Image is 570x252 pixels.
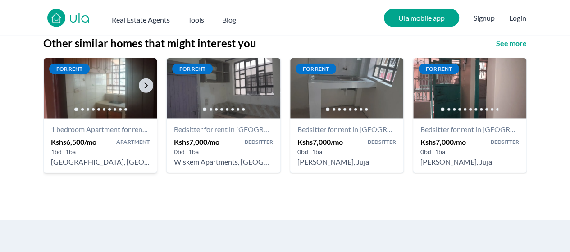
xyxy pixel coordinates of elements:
[420,147,431,156] h6: 0 bd
[496,38,527,49] a: See more
[51,124,150,135] h4: 1 bedroom Apartment for rent in Juja - Kshs 6,500/mo - Tulivu Suites, Juja, Kenya, Kiambu County
[188,147,199,156] h6: 1 ba
[188,11,204,25] button: Tools
[116,138,150,146] h5: Apartment
[312,147,322,156] h6: 1 ba
[384,9,459,27] a: Ula mobile app
[51,137,96,147] h5: Kshs 6,500 /mo
[509,13,526,23] button: Login
[296,64,336,74] span: For rent
[245,138,273,146] h5: Bedsitter
[368,138,396,146] h5: Bedsitter
[174,147,185,156] h6: 0 bd
[69,11,90,27] a: ula
[413,119,526,173] a: Bedsitter for rent in [GEOGRAPHIC_DATA] - Kshs 7,000/mo - [PERSON_NAME] Collections, [GEOGRAPHIC_...
[44,119,157,173] a: 1 bedroom Apartment for rent in [GEOGRAPHIC_DATA] - Kshs 6,500/mo - [GEOGRAPHIC_DATA], [GEOGRAPHI...
[435,147,445,156] h6: 1 ba
[112,11,170,25] button: Real Estate Agents
[297,147,308,156] h6: 0 bd
[474,9,495,27] span: Signup
[297,156,396,167] h5: Bedsitter for rent in Juja - Kshs 7,000/mo - Juja Duka La vioo- Crystal GlassMart, Juja, Kenya, K...
[188,14,204,25] h2: Tools
[222,11,236,25] a: Blog
[290,119,403,173] a: Bedsitter for rent in [GEOGRAPHIC_DATA] - Kshs 7,000/mo - [PERSON_NAME] La vioo- Crystal GlassMar...
[49,64,90,74] span: For rent
[420,124,519,135] h4: Bedsitter for rent in Juja - Kshs 7,000/mo - Ruth Collections, Juja, Kenya, Kiambu County
[139,78,153,93] a: Go to the next property image
[174,156,273,167] h5: Bedsitter for rent in Juja - Kshs 7,000/mo - Wiskem Apartments, Juja, Kenya, Kiambu County
[222,14,236,25] h2: Blog
[174,124,273,135] h4: Bedsitter for rent in Juja - Kshs 7,000/mo - Wiskem Apartments, Juja, Kenya, Kiambu County
[172,64,213,74] span: For rent
[43,36,256,50] h2: Other similar homes that might interest you
[167,58,280,119] img: Bedsitter for rent - Kshs 7,000/mo - in Juja near Wiskem Apartments, Juja, Kenya, Kiambu County -...
[297,124,396,135] h4: Bedsitter for rent in Juja - Kshs 7,000/mo - Juja Duka La vioo- Crystal GlassMart, Juja, Kenya, K...
[419,64,459,74] span: For rent
[290,58,403,119] img: Bedsitter for rent - Kshs 7,000/mo - in Juja Juja Duka La vioo- Crystal GlassMart, Juja, Kenya, K...
[65,147,76,156] h6: 1 ba
[174,137,219,147] h5: Kshs 7,000 /mo
[413,58,526,119] img: Bedsitter for rent - Kshs 7,000/mo - in Juja near Ruth Collections, Juja, Kenya, Kiambu County - ...
[112,14,170,25] h2: Real Estate Agents
[51,156,150,167] h5: 1 bedroom Apartment for rent in Juja - Kshs 6,500/mo - Tulivu Suites, Juja, Kenya, Kiambu County
[420,156,519,167] h5: Bedsitter for rent in Juja - Kshs 7,000/mo - Ruth Collections, Juja, Kenya, Kiambu County
[112,11,254,25] nav: Main
[297,137,343,147] h5: Kshs 7,000 /mo
[167,119,280,173] a: Bedsitter for rent in [GEOGRAPHIC_DATA] - Kshs 7,000/mo - [GEOGRAPHIC_DATA], [GEOGRAPHIC_DATA], [...
[491,138,519,146] h5: Bedsitter
[420,137,466,147] h5: Kshs 7,000 /mo
[41,57,160,120] img: 1 bedroom Apartment for rent - Kshs 6,500/mo - in Juja close to Tulivu Suites, Juja, Kenya, Kiamb...
[51,147,62,156] h6: 1 bd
